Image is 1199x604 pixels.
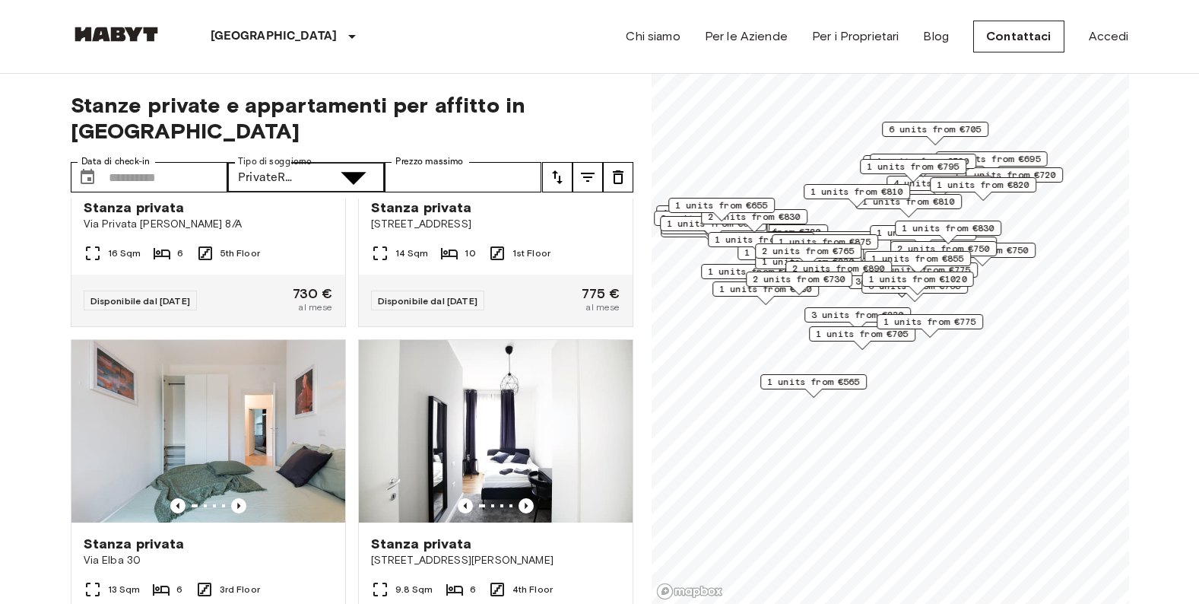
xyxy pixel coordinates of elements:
div: Map marker [935,151,1047,175]
span: 9.8 Sqm [395,583,433,596]
a: Per le Aziende [705,27,788,46]
span: 1 units from €875 [779,235,871,249]
span: 1 units from €730 [719,282,812,296]
span: 775 € [582,287,620,300]
span: Stanze private e appartamenti per affitto in [GEOGRAPHIC_DATA] [71,92,633,144]
div: Map marker [809,326,915,350]
span: 1 units from €795 [867,160,960,173]
span: 2 units from €830 [708,210,801,224]
label: Tipo di soggiorno [238,155,312,168]
span: 1 units from €810 [810,185,903,199]
div: Map marker [712,281,819,305]
a: Per i Proprietari [812,27,899,46]
button: Previous image [519,498,534,513]
span: Stanza privata [371,535,472,553]
div: Map marker [804,184,910,208]
div: Map marker [668,198,775,221]
span: 6 [176,583,182,596]
div: Map marker [877,314,983,338]
span: 1 units from €565 [767,375,860,389]
span: 1 units from €705 [816,327,909,341]
img: Marketing picture of unit IT-14-110-001-002 [359,340,633,523]
div: Map marker [722,224,828,248]
span: 2 units from €730 [753,272,845,286]
div: Map marker [660,216,766,240]
div: Map marker [760,374,867,398]
div: Map marker [755,243,861,267]
span: 1 units from €655 [675,199,768,212]
div: Map marker [766,231,872,255]
span: 1 units from €720 [877,154,969,168]
span: 730 € [293,287,333,300]
div: PrivateRoom [227,162,323,192]
span: 3rd Floor [220,583,260,596]
div: Map marker [654,211,760,234]
span: Disponibile dal [DATE] [378,295,477,307]
div: Map marker [860,159,966,183]
span: [STREET_ADDRESS][PERSON_NAME] [371,553,620,568]
button: tune [542,162,573,192]
span: Stanza privata [371,199,472,217]
div: Map marker [746,272,852,295]
span: 1 units from €695 [708,265,801,278]
div: Map marker [864,251,971,275]
button: tune [603,162,633,192]
span: 1 units from €720 [963,168,1056,182]
span: 16 Sqm [108,246,141,260]
span: 1 units from €830 [902,221,994,235]
span: 1 units from €685 [715,233,807,246]
span: 6 [470,583,476,596]
span: 1 units from €775 [883,315,976,329]
span: 10 units from €695 [942,152,1040,166]
span: 6 units from €705 [889,122,982,136]
span: 5th Floor [220,246,260,260]
div: Map marker [861,272,973,295]
span: 4 units from €735 [893,176,986,190]
span: 2 units from €625 [661,211,753,225]
span: 4th Floor [512,583,553,596]
div: Map marker [870,154,976,177]
div: Map marker [701,264,807,288]
div: Map marker [772,234,878,258]
div: Map marker [863,155,969,179]
span: 1 units from €855 [871,252,964,265]
label: Data di check-in [81,155,150,168]
button: Choose date [72,162,103,192]
p: [GEOGRAPHIC_DATA] [211,27,338,46]
span: 1 units from €1020 [868,272,966,286]
span: 1 units from €820 [937,178,1029,192]
span: al mese [585,300,620,314]
span: 1 units from €695 [667,217,760,230]
span: Via Privata [PERSON_NAME] 8/A [84,217,333,232]
div: Map marker [890,241,997,265]
span: 2 units from €720 [728,225,821,239]
div: Map marker [757,246,864,270]
img: Marketing picture of unit IT-14-085-001-01H [71,340,345,523]
span: 2 units from €750 [936,243,1029,257]
span: 2 units from €765 [762,244,855,258]
label: Prezzo massimo [395,155,463,168]
a: Contattaci [973,21,1064,52]
span: 2 units from €890 [792,262,885,275]
div: Map marker [804,307,911,331]
span: 1 units from €785 [877,226,969,240]
a: Mapbox logo [656,583,723,600]
button: Previous image [458,498,473,513]
span: 10 [465,246,475,260]
span: 14 Sqm [395,246,429,260]
div: Map marker [882,122,988,145]
a: Accedi [1089,27,1129,46]
button: tune [573,162,603,192]
span: 2 units from €750 [897,242,990,256]
div: Map marker [871,262,978,286]
img: Habyt [71,27,162,42]
a: Chi siamo [626,27,680,46]
span: 1 units from €695 [663,206,756,220]
button: Previous image [231,498,246,513]
span: Stanza privata [84,199,185,217]
span: 2 units from €810 [772,232,865,246]
div: Map marker [930,177,1036,201]
span: 6 [177,246,183,260]
span: 13 Sqm [108,583,141,596]
div: Map marker [656,205,763,229]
